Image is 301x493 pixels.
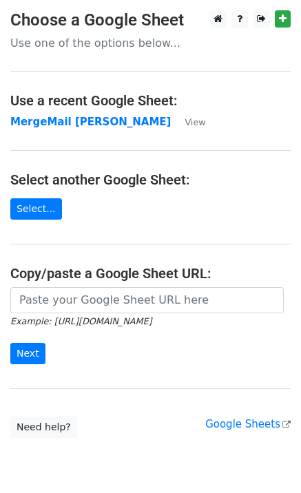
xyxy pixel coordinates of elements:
[10,343,45,364] input: Next
[10,198,62,220] a: Select...
[10,316,152,326] small: Example: [URL][DOMAIN_NAME]
[10,36,291,50] p: Use one of the options below...
[185,117,205,127] small: View
[205,418,291,430] a: Google Sheets
[10,92,291,109] h4: Use a recent Google Sheet:
[10,265,291,282] h4: Copy/paste a Google Sheet URL:
[10,10,291,30] h3: Choose a Google Sheet
[10,417,77,438] a: Need help?
[171,116,205,128] a: View
[10,116,171,128] a: MergeMail [PERSON_NAME]
[10,287,284,313] input: Paste your Google Sheet URL here
[10,171,291,188] h4: Select another Google Sheet:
